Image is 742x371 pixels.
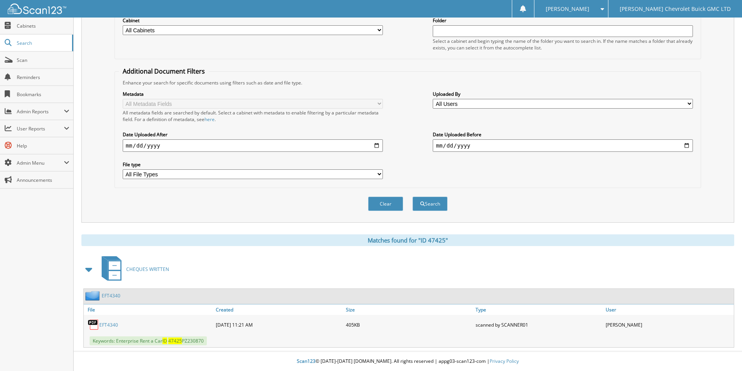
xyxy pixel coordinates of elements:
a: EFT4340 [102,292,120,299]
span: Help [17,142,69,149]
div: Select a cabinet and begin typing the name of the folder you want to search in. If the name match... [433,38,693,51]
span: User Reports [17,125,64,132]
span: ID [162,338,167,344]
div: Enhance your search for specific documents using filters such as date and file type. [119,79,697,86]
span: CHEQUES WRITTEN [126,266,169,273]
span: [PERSON_NAME] [546,7,589,11]
a: CHEQUES WRITTEN [97,254,169,285]
label: Date Uploaded Before [433,131,693,138]
span: Scan [17,57,69,63]
span: Scan123 [297,358,315,364]
span: Bookmarks [17,91,69,98]
div: 405KB [344,317,474,332]
a: EFT4340 [99,322,118,328]
label: Metadata [123,91,383,97]
span: Cabinets [17,23,69,29]
button: Clear [368,197,403,211]
legend: Additional Document Filters [119,67,209,76]
div: [PERSON_NAME] [604,317,734,332]
input: start [123,139,383,152]
span: 47425 [168,338,182,344]
div: scanned by SCANNER01 [474,317,604,332]
a: Type [474,304,604,315]
span: Admin Reports [17,108,64,115]
span: Admin Menu [17,160,64,166]
a: File [84,304,214,315]
label: File type [123,161,383,168]
iframe: Chat Widget [703,334,742,371]
a: Size [344,304,474,315]
div: All metadata fields are searched by default. Select a cabinet with metadata to enable filtering b... [123,109,383,123]
input: end [433,139,693,152]
a: User [604,304,734,315]
a: Privacy Policy [490,358,519,364]
label: Date Uploaded After [123,131,383,138]
img: PDF.png [88,319,99,331]
span: Search [17,40,68,46]
button: Search [412,197,448,211]
span: Reminders [17,74,69,81]
label: Cabinet [123,17,383,24]
label: Uploaded By [433,91,693,97]
div: © [DATE]-[DATE] [DOMAIN_NAME]. All rights reserved | appg03-scan123-com | [74,352,742,371]
span: Announcements [17,177,69,183]
a: here [204,116,215,123]
img: scan123-logo-white.svg [8,4,66,14]
img: folder2.png [85,291,102,301]
div: [DATE] 11:21 AM [214,317,344,332]
a: Created [214,304,344,315]
span: [PERSON_NAME] Chevrolet Buick GMC LTD [620,7,731,11]
label: Folder [433,17,693,24]
span: Keywords: Enterprise Rent a Car PZ230870 [90,336,207,345]
div: Matches found for "ID 47425" [81,234,734,246]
